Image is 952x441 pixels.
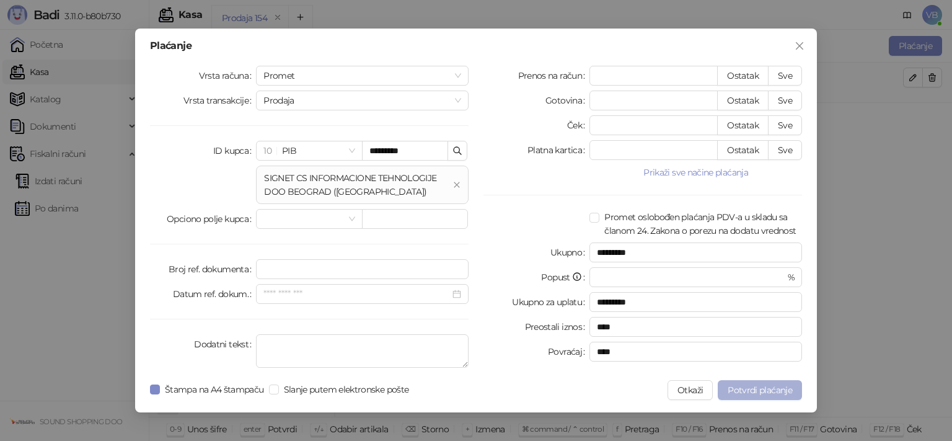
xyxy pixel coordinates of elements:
button: Sve [768,91,802,110]
label: Vrsta računa [199,66,257,86]
button: Close [790,36,809,56]
label: Povraćaj [548,342,589,362]
button: Sve [768,140,802,160]
button: Otkaži [668,380,713,400]
label: Ukupno za uplatu [512,292,589,312]
label: ID kupca [213,141,256,161]
span: PIB [263,141,355,160]
span: close [453,181,461,189]
input: Broj ref. dokumenta [256,259,469,279]
label: Ček [567,115,589,135]
textarea: Dodatni tekst [256,334,469,368]
span: Promet oslobođen plaćanja PDV-a u skladu sa članom 24. Zakona o porezu na dodatu vrednost [599,210,802,238]
label: Dodatni tekst [194,334,256,354]
span: Prodaja [263,91,461,110]
button: Potvrdi plaćanje [718,380,802,400]
span: Potvrdi plaćanje [728,385,792,396]
label: Platna kartica [527,140,589,160]
span: Štampa na A4 štampaču [160,383,269,396]
span: Zatvori [790,41,809,51]
span: close [795,41,804,51]
label: Popust [541,267,589,287]
span: Slanje putem elektronske pošte [279,383,414,396]
button: Ostatak [717,91,769,110]
label: Datum ref. dokum. [173,284,257,304]
input: Datum ref. dokum. [263,287,450,301]
button: Ostatak [717,140,769,160]
button: Prikaži sve načine plaćanja [589,165,802,180]
button: Ostatak [717,115,769,135]
label: Prenos na račun [518,66,590,86]
label: Broj ref. dokumenta [169,259,256,279]
button: Ostatak [717,66,769,86]
label: Vrsta transakcije [183,91,257,110]
button: close [453,181,461,189]
label: Preostali iznos [525,317,590,337]
button: Sve [768,66,802,86]
div: Plaćanje [150,41,802,51]
span: 10 [263,145,271,156]
span: Promet [263,66,461,85]
label: Gotovina [545,91,589,110]
div: SIGNET CS INFORMACIONE TEHNOLOGIJE DOO BEOGRAD ([GEOGRAPHIC_DATA]) [264,171,448,198]
label: Opciono polje kupca [167,209,256,229]
label: Ukupno [550,243,590,262]
button: Sve [768,115,802,135]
